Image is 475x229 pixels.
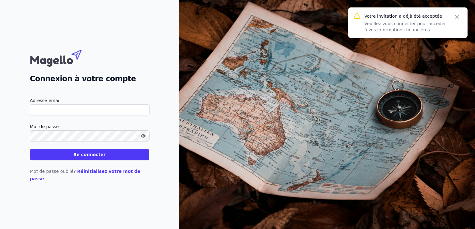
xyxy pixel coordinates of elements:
label: Mot de passe [30,123,149,130]
img: Magello [30,47,95,68]
p: Veuillez vous connecter pour accéder à vos informations financières. [364,20,446,33]
h2: Connexion à votre compte [30,73,149,84]
p: Votre invitation a déjà été acceptée [364,13,446,19]
button: Se connecter [30,149,149,160]
p: Mot de passe oublié? [30,168,149,182]
label: Adresse email [30,97,149,104]
a: Réinitialisez votre mot de passe [30,169,141,181]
